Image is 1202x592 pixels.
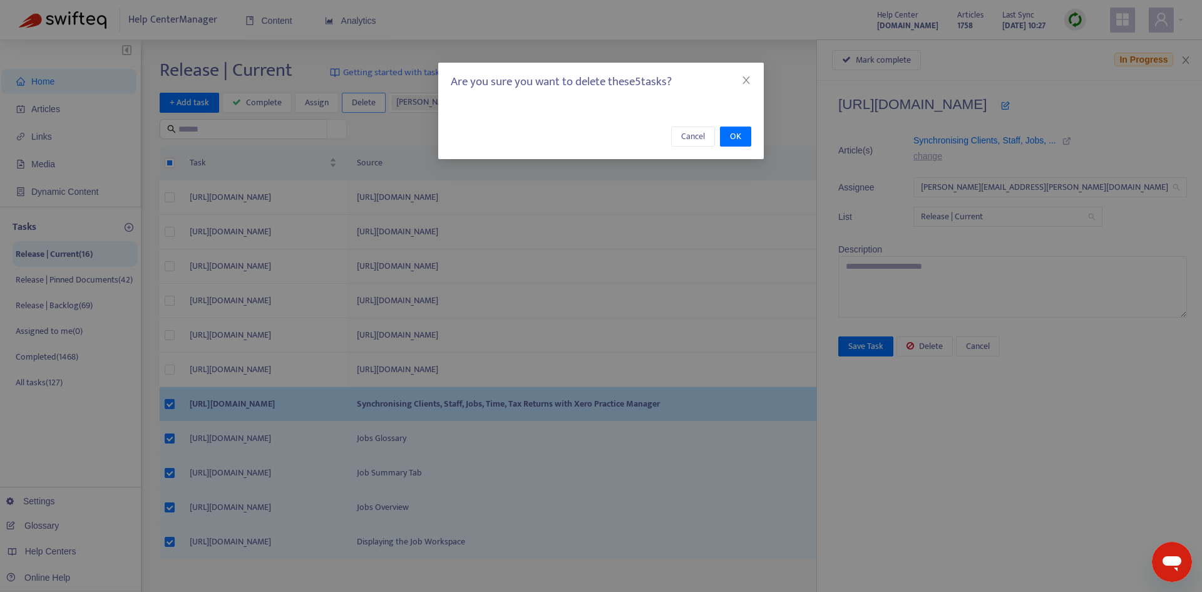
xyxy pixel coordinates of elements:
h5: Are you sure you want to delete these 5 tasks? [451,75,751,90]
iframe: Button to launch messaging window [1152,542,1192,582]
button: Close [739,73,753,87]
span: close [741,75,751,85]
button: OK [720,127,751,147]
span: Cancel [681,130,705,143]
span: OK [730,130,741,143]
button: Cancel [671,127,715,147]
